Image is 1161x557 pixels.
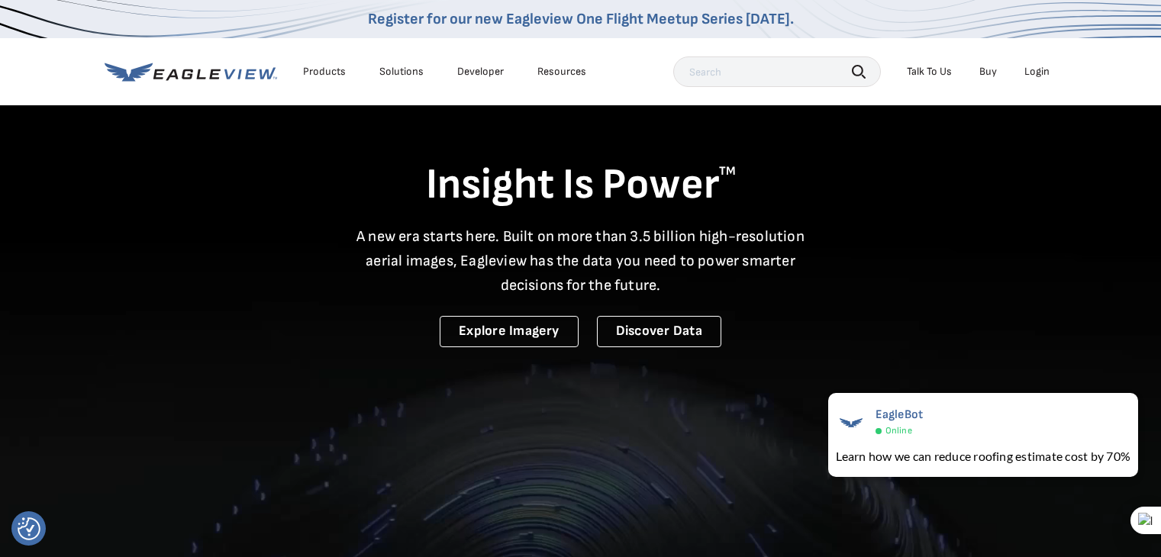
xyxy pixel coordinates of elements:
span: Online [885,425,912,436]
p: A new era starts here. Built on more than 3.5 billion high-resolution aerial images, Eagleview ha... [347,224,814,298]
div: Learn how we can reduce roofing estimate cost by 70% [836,447,1130,465]
div: Talk To Us [907,65,952,79]
a: Discover Data [597,316,721,347]
div: Login [1024,65,1050,79]
a: Register for our new Eagleview One Flight Meetup Series [DATE]. [368,10,794,28]
span: EagleBot [876,407,924,422]
img: EagleBot [836,407,866,438]
a: Buy [979,65,997,79]
div: Solutions [379,65,424,79]
img: Revisit consent button [18,517,40,540]
a: Explore Imagery [440,316,579,347]
div: Products [303,65,346,79]
a: Developer [457,65,504,79]
div: Resources [537,65,586,79]
input: Search [673,56,881,87]
h1: Insight Is Power [105,159,1057,212]
sup: TM [719,164,736,179]
button: Consent Preferences [18,517,40,540]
